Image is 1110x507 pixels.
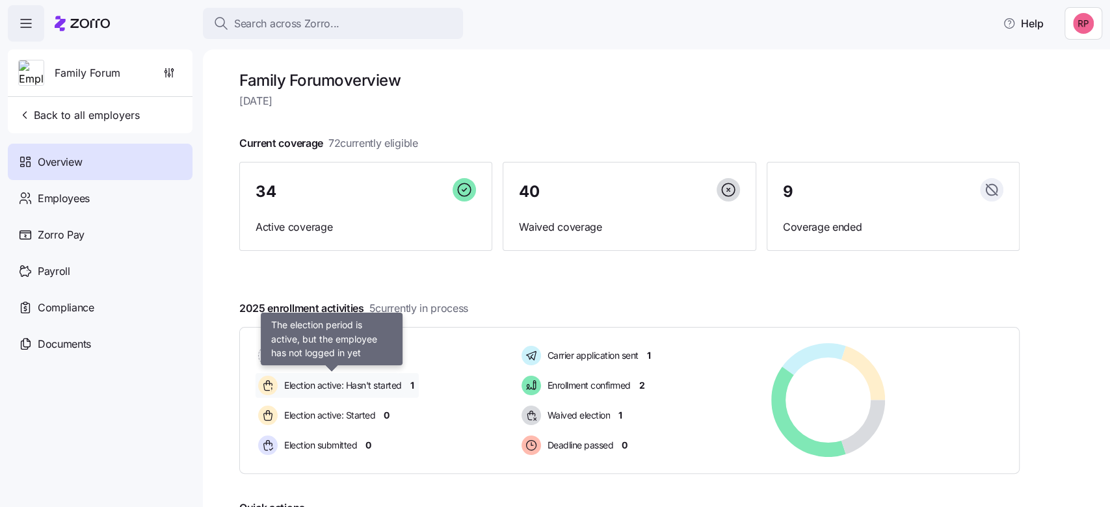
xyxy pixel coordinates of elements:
span: 40 [519,184,539,200]
span: 9 [783,184,793,200]
span: 5 currently in process [369,300,468,317]
span: 0 [622,439,628,452]
span: 72 currently eligible [328,135,418,151]
span: Employees [38,190,90,207]
span: Coverage ended [783,219,1003,235]
span: 0 [384,409,390,422]
span: Family Forum [55,65,120,81]
span: 0 [391,349,397,362]
span: Pending election window [280,349,383,362]
span: 2 [639,379,645,392]
span: Search across Zorro... [234,16,339,32]
img: eedd38507f2e98b8446e6c4bda047efc [1073,13,1094,34]
span: Payroll [38,263,70,279]
span: Overview [38,154,82,170]
button: Help [992,10,1054,36]
span: Current coverage [239,135,418,151]
span: 34 [256,184,276,200]
span: [DATE] [239,93,1020,109]
span: Active coverage [256,219,476,235]
span: Deadline passed [544,439,614,452]
span: Zorro Pay [38,227,85,243]
span: 0 [365,439,371,452]
img: Employer logo [19,60,44,86]
span: 1 [647,349,651,362]
a: Payroll [8,253,192,289]
a: Employees [8,180,192,216]
a: Zorro Pay [8,216,192,253]
span: Back to all employers [18,107,140,123]
a: Compliance [8,289,192,326]
span: 2025 enrollment activities [239,300,468,317]
span: Election submitted [280,439,357,452]
span: Documents [38,336,91,352]
span: Enrollment confirmed [544,379,631,392]
span: Help [1003,16,1044,31]
button: Back to all employers [13,102,145,128]
span: Election active: Started [280,409,375,422]
span: Waived coverage [519,219,739,235]
span: 1 [618,409,622,422]
span: Election active: Hasn't started [280,379,402,392]
span: Compliance [38,300,94,316]
button: Search across Zorro... [203,8,463,39]
span: Carrier application sent [544,349,639,362]
span: Waived election [544,409,611,422]
a: Overview [8,144,192,180]
h1: Family Forum overview [239,70,1020,90]
span: 1 [410,379,414,392]
a: Documents [8,326,192,362]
